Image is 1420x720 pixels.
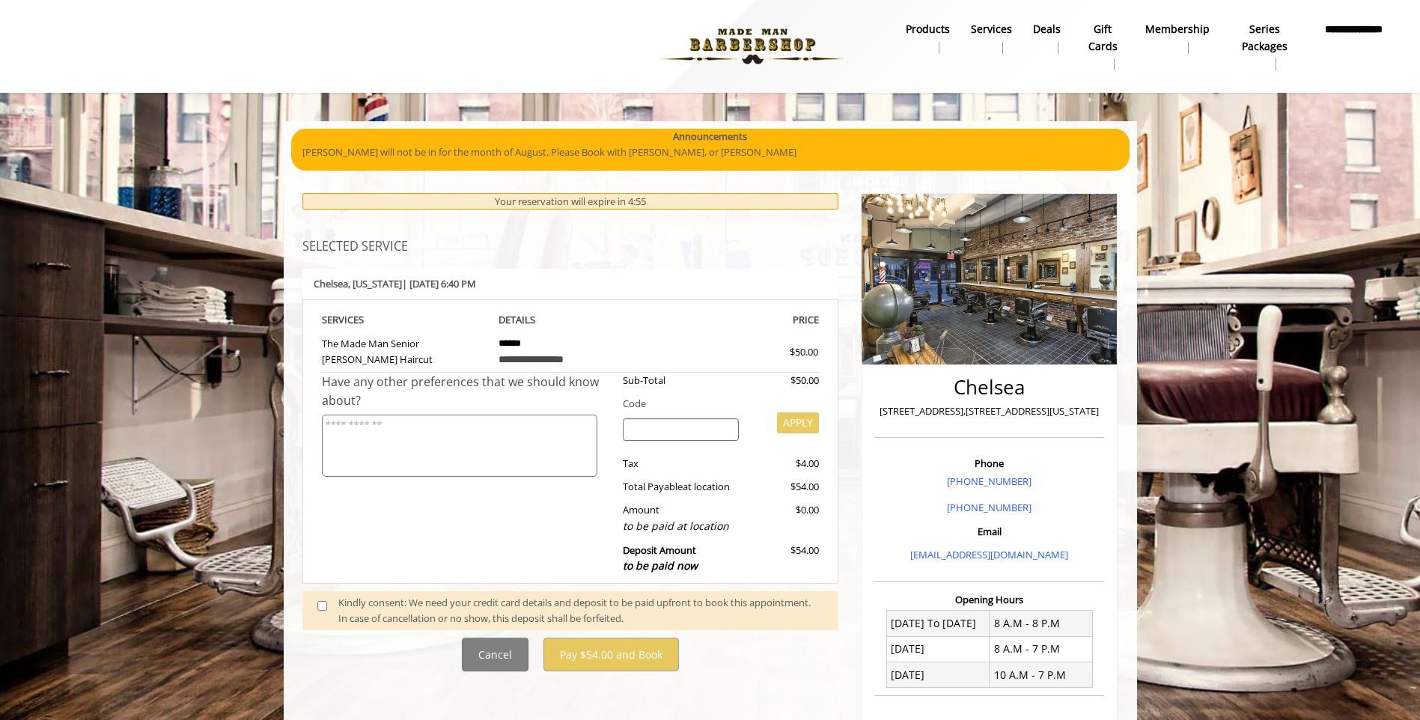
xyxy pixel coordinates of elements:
div: Your reservation will expire in 4:55 [302,193,839,210]
b: Deposit Amount [623,543,698,573]
b: Deals [1033,21,1061,37]
a: [PHONE_NUMBER] [947,475,1032,488]
div: $0.00 [750,502,819,534]
div: to be paid at location [623,518,739,534]
p: [PERSON_NAME] will not be in for the month of August. Please Book with [PERSON_NAME], or [PERSON_... [302,144,1118,160]
div: Have any other preferences that we should know about? [322,373,612,411]
b: products [906,21,950,37]
div: $4.00 [750,456,819,472]
span: S [359,313,364,326]
div: $50.00 [736,344,818,360]
h3: Opening Hours [874,594,1104,605]
b: Chelsea | [DATE] 6:40 PM [314,277,476,290]
a: Series packagesSeries packages [1220,19,1310,74]
td: The Made Man Senior [PERSON_NAME] Haircut [322,329,488,373]
a: Gift cardsgift cards [1071,19,1135,74]
div: $50.00 [750,373,819,388]
b: Series packages [1231,21,1299,55]
img: Made Man Barbershop logo [650,5,856,88]
div: Amount [612,502,750,534]
div: Tax [612,456,750,472]
td: [DATE] To [DATE] [886,611,990,636]
td: 8 A.M - 8 P.M [990,611,1093,636]
p: [STREET_ADDRESS],[STREET_ADDRESS][US_STATE] [878,403,1100,419]
a: Productsproducts [895,19,960,58]
button: Cancel [462,638,528,671]
b: gift cards [1082,21,1124,55]
span: , [US_STATE] [348,277,402,290]
div: $54.00 [750,479,819,495]
div: $54.00 [750,543,819,575]
th: SERVICE [322,311,488,329]
a: [PHONE_NUMBER] [947,501,1032,514]
th: DETAILS [487,311,653,329]
td: 8 A.M - 7 P.M [990,636,1093,662]
a: DealsDeals [1023,19,1071,58]
td: [DATE] [886,662,990,688]
button: APPLY [777,412,819,433]
div: Total Payable [612,479,750,495]
a: [EMAIL_ADDRESS][DOMAIN_NAME] [910,548,1068,561]
h2: Chelsea [878,376,1100,398]
h3: Email [878,526,1100,537]
td: [DATE] [886,636,990,662]
span: to be paid now [623,558,698,573]
b: Services [971,21,1012,37]
button: Pay $54.00 and Book [543,638,679,671]
div: Code [612,396,819,412]
h3: Phone [878,458,1100,469]
div: Kindly consent: We need your credit card details and deposit to be paid upfront to book this appo... [338,595,823,626]
h3: SELECTED SERVICE [302,240,839,254]
td: 10 A.M - 7 P.M [990,662,1093,688]
th: PRICE [653,311,820,329]
b: Announcements [673,129,747,144]
span: at location [683,480,730,493]
div: Sub-Total [612,373,750,388]
a: MembershipMembership [1135,19,1220,58]
b: Membership [1145,21,1210,37]
a: ServicesServices [960,19,1023,58]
